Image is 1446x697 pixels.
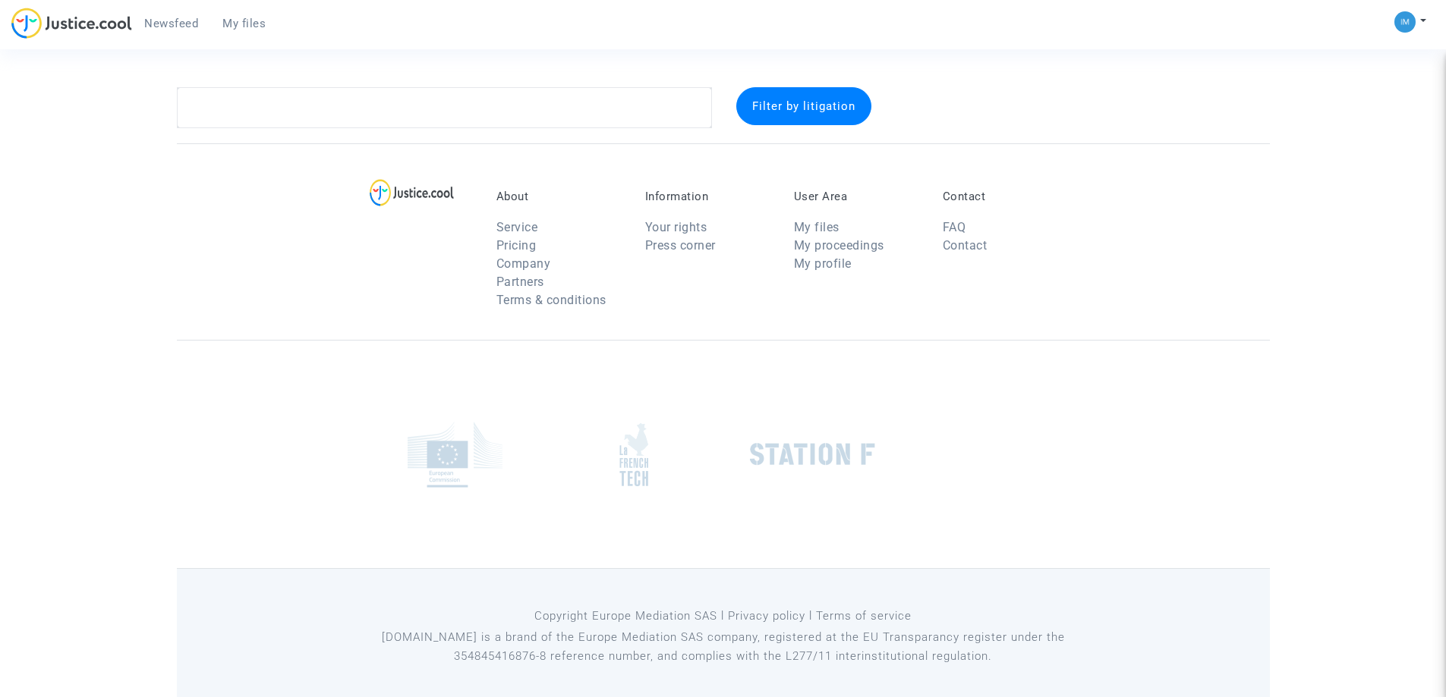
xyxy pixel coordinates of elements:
span: Newsfeed [144,17,198,30]
p: User Area [794,190,920,203]
img: jc-logo.svg [11,8,132,39]
span: Filter by litigation [752,99,855,113]
p: Information [645,190,771,203]
p: Copyright Europe Mediation SAS l Privacy policy l Terms of service [377,607,1069,626]
a: My files [794,220,840,234]
a: Your rights [645,220,707,234]
a: Partners [496,275,544,289]
p: [DOMAIN_NAME] is a brand of the Europe Mediation SAS company, registered at the EU Transparancy r... [377,628,1069,666]
a: My files [210,12,278,35]
p: Contact [943,190,1069,203]
a: Terms & conditions [496,293,606,307]
a: Contact [943,238,988,253]
a: FAQ [943,220,966,234]
a: Press corner [645,238,716,253]
img: french_tech.png [619,422,648,487]
img: logo-lg.svg [370,179,454,206]
img: stationf.png [750,443,875,466]
a: Service [496,220,538,234]
img: europe_commision.png [408,422,502,488]
a: Newsfeed [132,12,210,35]
img: a105443982b9e25553e3eed4c9f672e7 [1394,11,1416,33]
a: My proceedings [794,238,884,253]
a: My profile [794,256,852,271]
p: About [496,190,622,203]
span: My files [222,17,266,30]
a: Company [496,256,551,271]
a: Pricing [496,238,537,253]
